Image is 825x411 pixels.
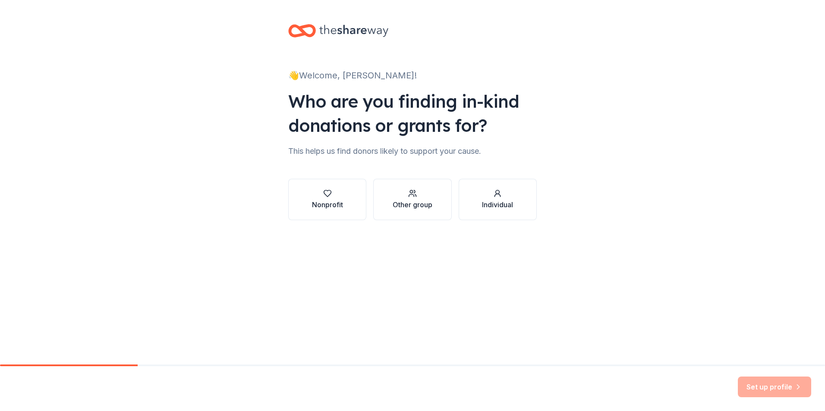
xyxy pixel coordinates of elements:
[393,199,432,210] div: Other group
[459,179,537,220] button: Individual
[482,199,513,210] div: Individual
[288,144,537,158] div: This helps us find donors likely to support your cause.
[288,68,537,82] div: 👋 Welcome, [PERSON_NAME]!
[288,179,366,220] button: Nonprofit
[373,179,451,220] button: Other group
[312,199,343,210] div: Nonprofit
[288,89,537,137] div: Who are you finding in-kind donations or grants for?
